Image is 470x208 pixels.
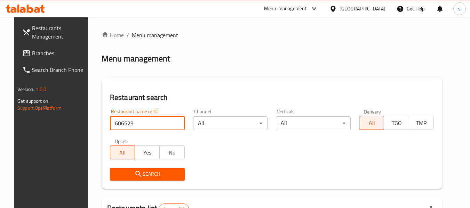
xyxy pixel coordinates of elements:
[264,5,307,13] div: Menu-management
[35,85,46,94] span: 1.0.0
[132,31,178,39] span: Menu management
[115,170,179,178] span: Search
[115,139,128,143] label: Upsell
[102,53,170,64] h2: Menu management
[138,148,157,158] span: Yes
[102,31,442,39] nav: breadcrumb
[276,116,351,130] div: All
[17,103,62,113] a: Support.OpsPlatform
[162,148,182,158] span: No
[384,116,409,130] button: TGO
[364,109,381,114] label: Delivery
[110,116,185,130] input: Search for restaurant name or ID..
[409,116,434,130] button: TMP
[193,116,268,130] div: All
[110,145,135,159] button: All
[17,97,49,106] span: Get support on:
[32,66,87,74] span: Search Branch Phone
[110,92,434,103] h2: Restaurant search
[340,5,385,13] div: [GEOGRAPHIC_DATA]
[362,118,381,128] span: All
[387,118,406,128] span: TGO
[458,5,461,13] span: s
[127,31,129,39] li: /
[412,118,431,128] span: TMP
[135,145,160,159] button: Yes
[110,168,185,181] button: Search
[17,85,34,94] span: Version:
[17,45,93,61] a: Branches
[17,61,93,78] a: Search Branch Phone
[17,20,93,45] a: Restaurants Management
[32,24,87,41] span: Restaurants Management
[159,145,184,159] button: No
[102,31,124,39] a: Home
[359,116,384,130] button: All
[113,148,132,158] span: All
[32,49,87,57] span: Branches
